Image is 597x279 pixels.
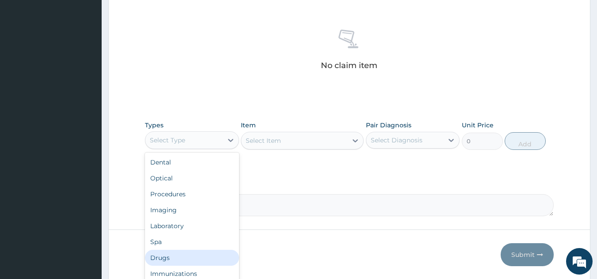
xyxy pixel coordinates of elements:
[150,136,185,145] div: Select Type
[241,121,256,130] label: Item
[145,170,239,186] div: Optical
[462,121,494,130] label: Unit Price
[321,61,377,70] p: No claim item
[51,83,122,172] span: We're online!
[505,132,546,150] button: Add
[145,154,239,170] div: Dental
[16,44,36,66] img: d_794563401_company_1708531726252_794563401
[46,50,148,61] div: Chat with us now
[366,121,411,130] label: Pair Diagnosis
[145,250,239,266] div: Drugs
[371,136,422,145] div: Select Diagnosis
[145,122,164,129] label: Types
[501,243,554,266] button: Submit
[145,182,554,189] label: Comment
[145,186,239,202] div: Procedures
[145,4,166,26] div: Minimize live chat window
[145,218,239,234] div: Laboratory
[4,185,168,216] textarea: Type your message and hit 'Enter'
[145,202,239,218] div: Imaging
[145,234,239,250] div: Spa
